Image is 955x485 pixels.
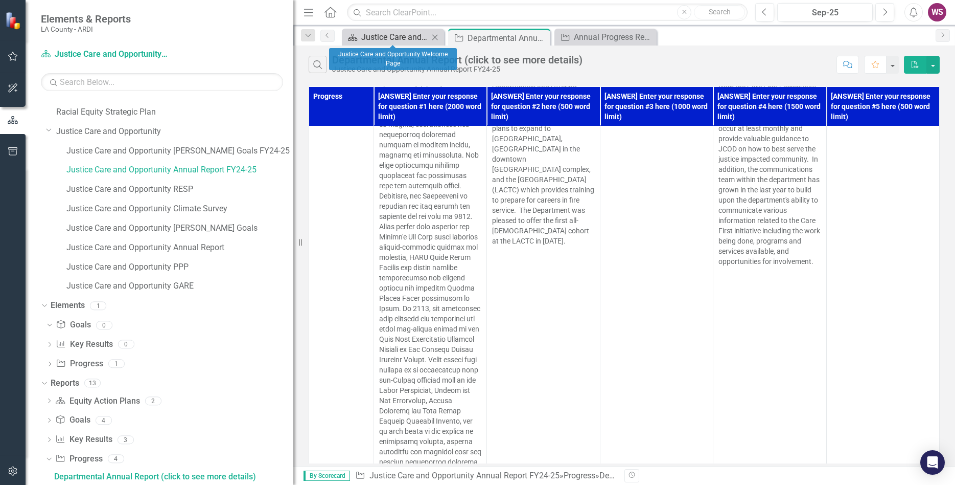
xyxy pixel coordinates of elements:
[51,300,85,312] a: Elements
[96,321,112,329] div: 0
[66,261,293,273] a: Justice Care and Opportunity PPP
[55,453,102,465] a: Progress
[52,469,293,485] a: Departmental Annual Report (click to see more details)
[41,73,283,91] input: Search Below...
[304,471,350,481] span: By Scorecard
[145,396,161,405] div: 2
[564,471,595,480] a: Progress
[56,126,293,138] a: Justice Care and Opportunity
[781,7,869,19] div: Sep-25
[96,416,112,425] div: 4
[718,60,821,267] p: There is ongoing communication with and input from the Care First Community Investment Advisory C...
[66,164,293,176] a: Justice Care and Opportunity Annual Report FY24-25
[118,435,134,444] div: 3
[4,11,24,30] img: ClearPoint Strategy
[56,339,112,350] a: Key Results
[709,8,731,16] span: Search
[574,31,654,43] div: Annual Progress Report FY24-25
[84,379,101,387] div: 13
[920,450,945,475] div: Open Intercom Messenger
[90,301,106,310] div: 1
[118,340,134,349] div: 0
[41,13,131,25] span: Elements & Reports
[777,3,873,21] button: Sep-25
[66,145,293,157] a: Justice Care and Opportunity [PERSON_NAME] Goals FY24-25
[66,223,293,234] a: Justice Care and Opportunity [PERSON_NAME] Goals
[329,48,457,70] div: Justice Care and Opportunity Welcome Page
[41,25,131,33] small: LA County - ARDI
[347,4,748,21] input: Search ClearPoint...
[928,3,946,21] button: WS
[51,378,79,389] a: Reports
[56,319,90,331] a: Goals
[369,471,560,480] a: Justice Care and Opportunity Annual Report FY24-25
[55,434,112,446] a: Key Results
[56,106,293,118] a: Racial Equity Strategic Plan
[55,414,90,426] a: Goals
[66,203,293,215] a: Justice Care and Opportunity Climate Survey
[66,242,293,254] a: Justice Care and Opportunity Annual Report
[66,184,293,195] a: Justice Care and Opportunity RESP
[344,31,429,43] a: Justice Care and Opportunity Welcome Page
[355,470,617,482] div: » »
[361,31,429,43] div: Justice Care and Opportunity Welcome Page
[557,31,654,43] a: Annual Progress Report FY24-25
[41,49,169,60] a: Justice Care and Opportunity Annual Report FY24-25
[55,395,139,407] a: Equity Action Plans
[66,280,293,292] a: Justice Care and Opportunity GARE
[332,54,583,65] div: Departmental Annual Report (click to see more details)
[54,472,293,481] div: Departmental Annual Report (click to see more details)
[599,471,796,480] div: Departmental Annual Report (click to see more details)
[468,32,548,45] div: Departmental Annual Report (click to see more details)
[56,358,103,370] a: Progress
[332,65,583,73] div: Justice Care and Opportunity Annual Report FY24-25
[108,455,124,464] div: 4
[694,5,745,19] button: Search
[108,360,125,368] div: 1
